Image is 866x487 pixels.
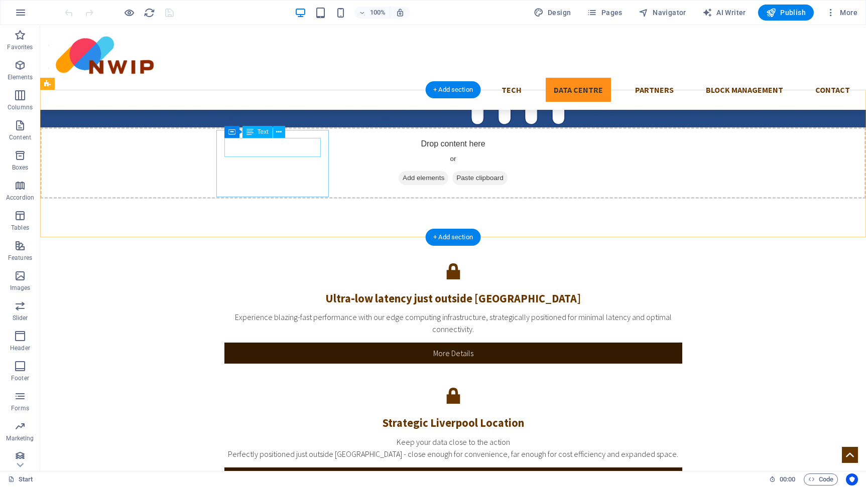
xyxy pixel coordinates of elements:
[534,8,571,18] span: Design
[822,5,861,21] button: More
[804,473,838,485] button: Code
[143,7,155,19] button: reload
[639,8,686,18] span: Navigator
[144,7,155,19] i: Reload page
[826,8,857,18] span: More
[635,5,690,21] button: Navigator
[8,103,33,111] p: Columns
[369,7,386,19] h6: 100%
[846,473,858,485] button: Usercentrics
[12,164,29,172] p: Boxes
[396,8,405,17] i: On resize automatically adjust zoom level to fit chosen device.
[780,473,795,485] span: 00 00
[412,146,467,160] span: Paste clipboard
[11,374,29,382] p: Footer
[758,5,814,21] button: Publish
[258,129,269,135] span: Text
[354,7,390,19] button: 100%
[10,344,30,352] p: Header
[8,473,33,485] a: Click to cancel selection. Double-click to open Pages
[787,475,788,483] span: :
[583,5,626,21] button: Pages
[766,8,806,18] span: Publish
[587,8,622,18] span: Pages
[702,8,746,18] span: AI Writer
[8,73,33,81] p: Elements
[808,473,833,485] span: Code
[11,224,29,232] p: Tables
[698,5,750,21] button: AI Writer
[425,81,481,98] div: + Add section
[11,404,29,412] p: Forms
[7,43,33,51] p: Favorites
[8,254,32,262] p: Features
[530,5,575,21] div: Design (Ctrl+Alt+Y)
[769,473,796,485] h6: Session time
[123,7,135,19] button: Click here to leave preview mode and continue editing
[6,434,34,442] p: Marketing
[358,146,408,160] span: Add elements
[13,314,28,322] p: Slider
[425,229,481,246] div: + Add section
[10,284,31,292] p: Images
[6,194,34,202] p: Accordion
[9,133,31,141] p: Content
[530,5,575,21] button: Design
